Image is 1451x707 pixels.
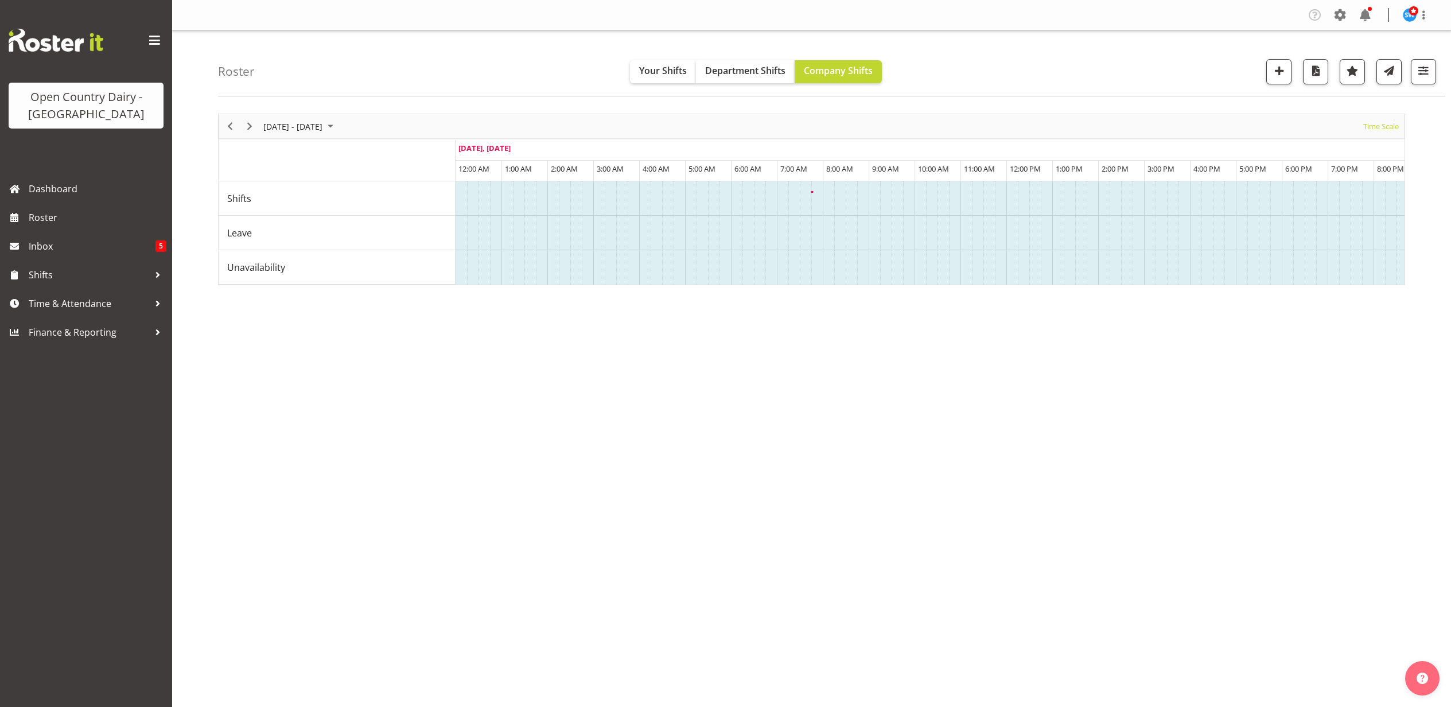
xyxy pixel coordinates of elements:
span: Company Shifts [804,64,873,77]
button: Filter Shifts [1411,59,1436,84]
span: Finance & Reporting [29,324,149,341]
button: Highlight an important date within the roster. [1340,59,1365,84]
span: Roster [29,209,166,226]
span: Shifts [29,266,149,283]
span: Department Shifts [705,64,785,77]
button: Your Shifts [630,60,696,83]
img: help-xxl-2.png [1417,673,1428,684]
img: steve-webb7510.jpg [1403,8,1417,22]
button: Send a list of all shifts for the selected filtered period to all rostered employees. [1376,59,1402,84]
h4: Roster [218,65,255,78]
button: Company Shifts [795,60,882,83]
div: Open Country Dairy - [GEOGRAPHIC_DATA] [20,88,152,123]
span: 5 [155,240,166,252]
button: Add a new shift [1266,59,1291,84]
span: Inbox [29,238,155,255]
div: Timeline Week of October 6, 2025 [218,114,1405,285]
span: Dashboard [29,180,166,197]
img: Rosterit website logo [9,29,103,52]
span: Time & Attendance [29,295,149,312]
button: Department Shifts [696,60,795,83]
span: Your Shifts [639,64,687,77]
button: Download a PDF of the roster according to the set date range. [1303,59,1328,84]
